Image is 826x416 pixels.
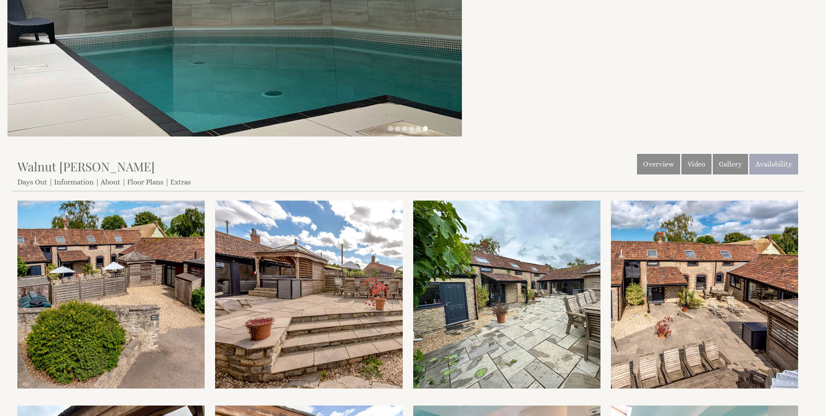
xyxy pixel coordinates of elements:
[101,178,120,186] a: About
[17,178,47,186] a: Days Out
[54,178,94,186] a: Information
[17,201,205,388] img: Walnut Arbour
[713,154,748,174] a: Gallery
[17,158,155,174] a: Walnut [PERSON_NAME]
[127,178,163,186] a: Floor Plans
[611,201,798,388] img: Front Garden
[749,154,798,174] a: Availability
[215,201,402,388] img: Steps to Front Garden
[637,154,680,174] a: Overview
[413,201,600,388] img: Front of Property
[681,154,711,174] a: Video
[170,178,191,186] a: Extras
